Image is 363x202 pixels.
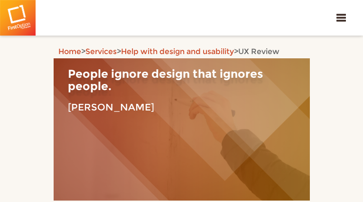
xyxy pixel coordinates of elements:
a: Home [58,47,81,56]
h1: People ignore design that ignores people. [61,68,303,93]
a: Help with design and usability [121,47,234,56]
a: Services [85,47,117,56]
span: UX Review [238,47,279,56]
div: > > > [54,45,310,58]
div: Writing whiteboard [54,58,310,201]
p: [PERSON_NAME] [68,99,296,115]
